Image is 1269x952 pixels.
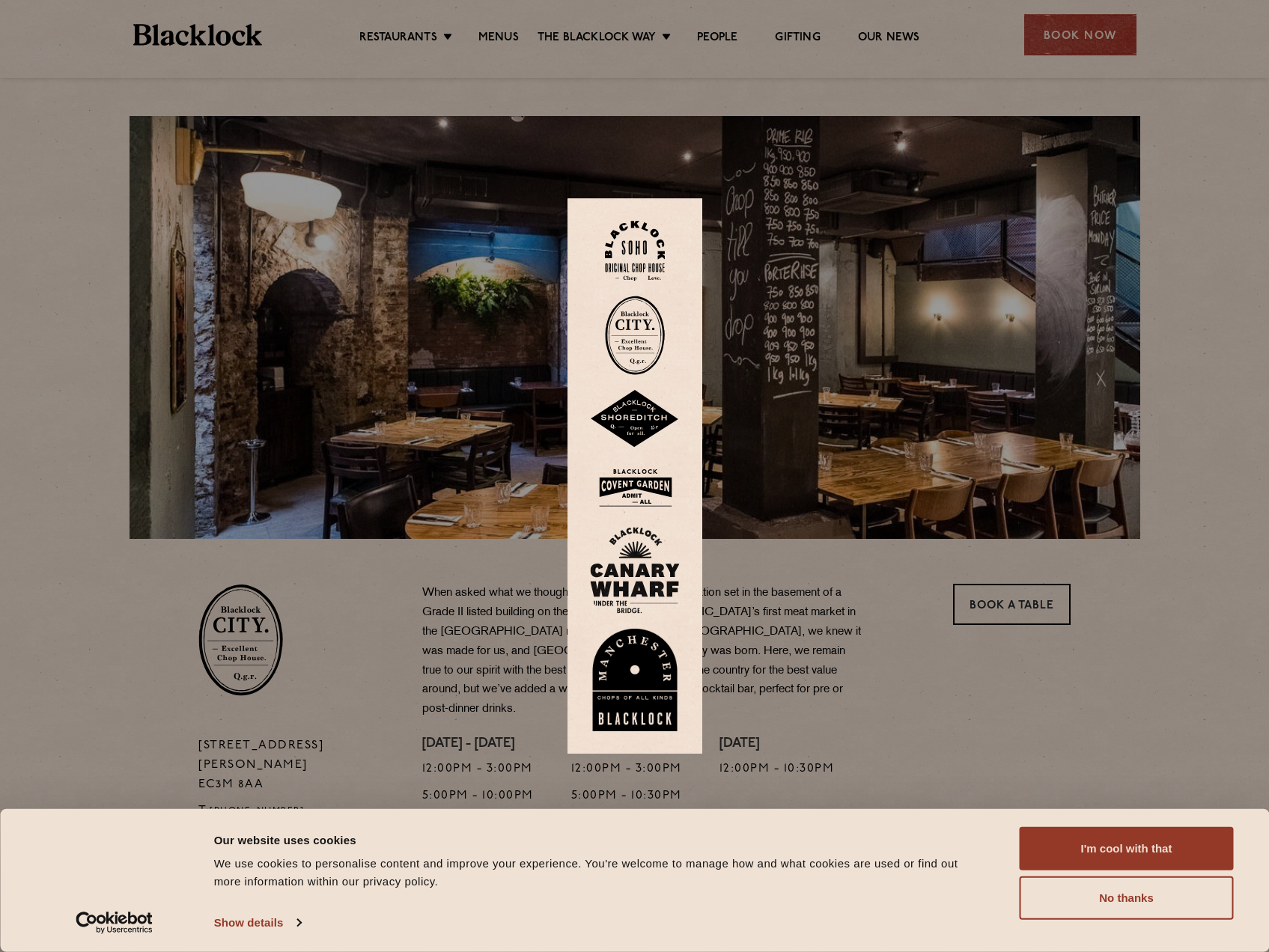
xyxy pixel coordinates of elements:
a: Show details [214,912,301,934]
img: Shoreditch-stamp-v2-default.svg [590,390,680,448]
button: I'm cool with that [1020,827,1234,870]
a: Usercentrics Cookiebot - opens in a new window [49,912,180,934]
button: No thanks [1020,876,1234,920]
img: BL_Manchester_Logo-bleed.png [590,629,680,732]
img: BLA_1470_CoventGarden_Website_Solid.svg [590,463,680,512]
img: BL_CW_Logo_Website.svg [590,527,680,614]
img: City-stamp-default.svg [605,296,665,375]
img: Soho-stamp-default.svg [605,221,665,281]
div: We use cookies to personalise content and improve your experience. You're welcome to manage how a... [214,855,986,891]
div: Our website uses cookies [214,831,986,849]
